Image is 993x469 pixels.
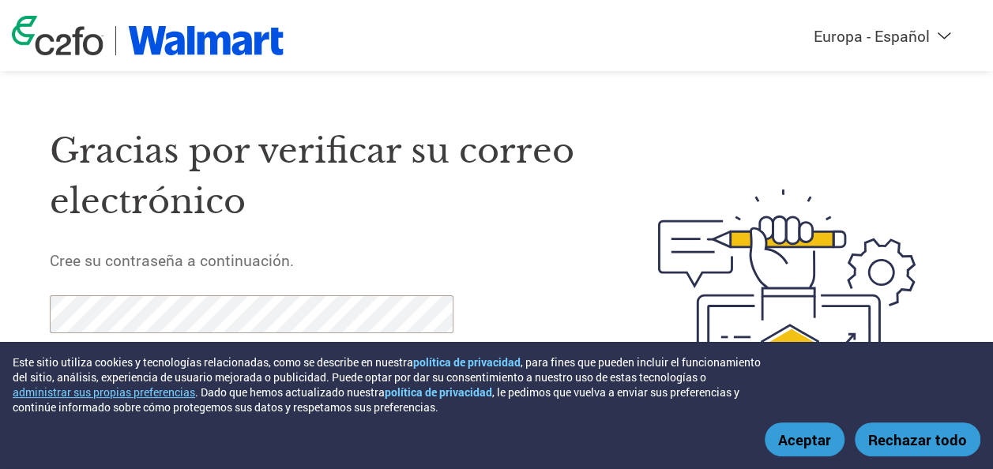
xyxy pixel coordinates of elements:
[50,250,586,270] h5: Cree su contraseña a continuación.
[855,422,980,456] button: Rechazar todo
[413,355,521,370] a: política de privacidad
[13,355,775,415] div: Este sitio utiliza cookies y tecnologías relacionadas, como se describe en nuestra , para fines q...
[50,126,586,227] h1: Gracias por verificar su correo electrónico
[128,26,284,55] img: Walmart
[13,385,195,400] button: administrar sus propias preferencias
[12,16,103,55] img: c2fo logo
[385,385,492,400] a: política de privacidad
[765,422,844,456] button: Aceptar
